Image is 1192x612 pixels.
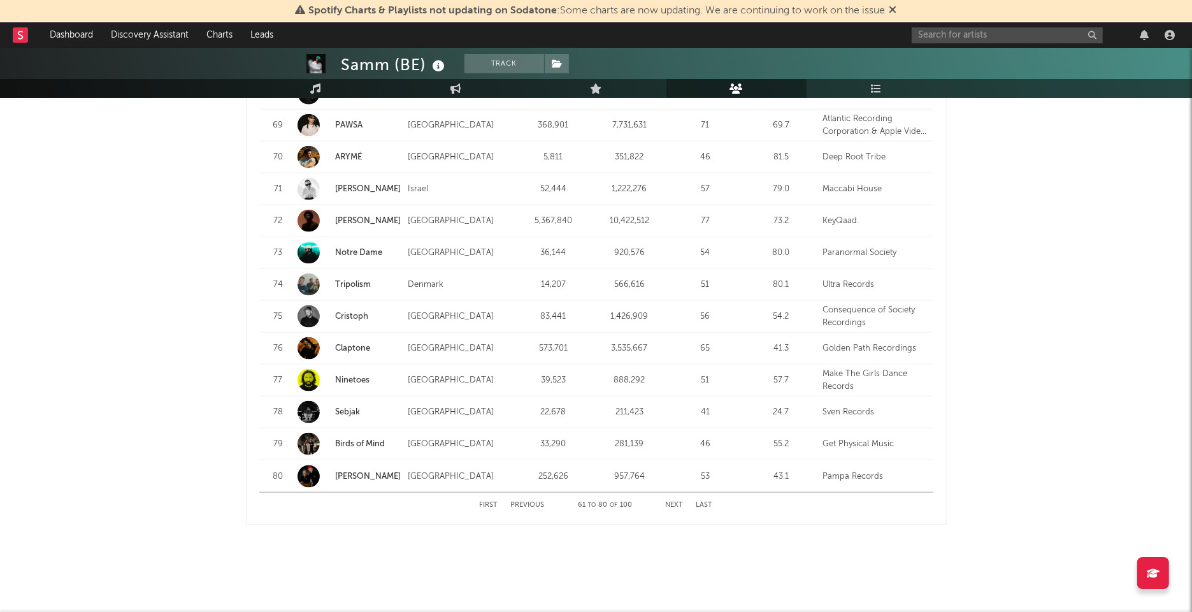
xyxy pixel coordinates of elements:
a: [PERSON_NAME] [336,217,401,225]
div: Samm (BE) [341,54,449,75]
input: Search for artists [912,27,1103,43]
div: 3,535,667 [594,342,664,355]
div: 73.2 [747,215,816,228]
button: Next [666,502,684,509]
a: Discovery Assistant [102,22,197,48]
div: KeyQaad. [822,215,927,228]
span: of [610,502,617,508]
div: 51 [670,374,740,387]
div: 1,426,909 [594,310,664,323]
a: PAWSA [336,121,363,129]
div: 65 [670,342,740,355]
div: Golden Path Recordings [822,342,927,355]
div: Consequence of Society Recordings [822,304,927,329]
a: Notre Dame [336,249,383,257]
div: 5,367,840 [519,215,588,228]
a: ARYMÉ [336,153,363,161]
div: [GEOGRAPHIC_DATA] [408,151,512,164]
div: 83,441 [519,310,588,323]
div: 53 [670,470,740,483]
div: Atlantic Recording Corporation & Apple Video Programming [822,113,927,138]
div: Ultra Records [822,279,927,291]
div: 77 [670,215,740,228]
div: 71 [670,119,740,132]
a: Cristoph [336,312,369,321]
div: [GEOGRAPHIC_DATA] [408,247,512,259]
div: 80.0 [747,247,816,259]
div: 888,292 [594,374,664,387]
div: [GEOGRAPHIC_DATA] [408,310,512,323]
div: 46 [670,438,740,451]
button: Track [464,54,544,73]
div: Denmark [408,279,512,291]
div: 1,222,276 [594,183,664,196]
div: 5,811 [519,151,588,164]
div: 80.1 [747,279,816,291]
div: 281,139 [594,438,664,451]
div: 76 [266,342,291,355]
div: 56 [670,310,740,323]
a: Sebjak [336,408,361,416]
div: 43.1 [747,470,816,483]
a: Charts [197,22,241,48]
div: 10,422,512 [594,215,664,228]
div: Sven Records [822,406,927,419]
div: 24.7 [747,406,816,419]
a: [PERSON_NAME] [298,465,402,488]
a: Dashboard [41,22,102,48]
div: [GEOGRAPHIC_DATA] [408,438,512,451]
a: Sebjak [298,401,402,423]
div: 79 [266,438,291,451]
div: 78 [266,406,291,419]
div: Make The Girls Dance Records [822,368,927,393]
div: [GEOGRAPHIC_DATA] [408,342,512,355]
div: 57.7 [747,374,816,387]
div: 351,822 [594,151,664,164]
a: Tripolism [336,280,371,289]
div: 57 [670,183,740,196]
span: Spotify Charts & Playlists not updating on Sodatone [309,6,557,16]
a: Birds of Mind [298,433,402,455]
div: 70 [266,151,291,164]
div: Pampa Records [822,470,927,483]
a: Leads [241,22,282,48]
a: Claptone [298,337,402,360]
div: 69.7 [747,119,816,132]
div: 36,144 [519,247,588,259]
div: [GEOGRAPHIC_DATA] [408,374,512,387]
div: Maccabi House [822,183,927,196]
div: 72 [266,215,291,228]
a: ARYMÉ [298,146,402,168]
button: Previous [511,502,545,509]
div: Israel [408,183,512,196]
div: 69 [266,119,291,132]
div: Paranormal Society [822,247,927,259]
div: 252,626 [519,470,588,483]
a: Notre Dame [298,242,402,264]
a: [PERSON_NAME] [336,185,401,193]
div: 75 [266,310,291,323]
div: 51 [670,279,740,291]
div: 957,764 [594,470,664,483]
a: [PERSON_NAME] [298,178,402,200]
div: 80 [266,470,291,483]
div: 81.5 [747,151,816,164]
a: Claptone [336,344,371,353]
a: [PERSON_NAME] [298,210,402,232]
div: 41.3 [747,342,816,355]
button: Last [696,502,713,509]
a: [PERSON_NAME] [336,472,401,481]
div: 61 80 100 [570,498,640,513]
div: 71 [266,183,291,196]
div: 920,576 [594,247,664,259]
div: 211,423 [594,406,664,419]
div: 41 [670,406,740,419]
div: 573,701 [519,342,588,355]
div: 54 [670,247,740,259]
div: 368,901 [519,119,588,132]
div: 566,616 [594,279,664,291]
span: Dismiss [889,6,897,16]
div: 79.0 [747,183,816,196]
div: [GEOGRAPHIC_DATA] [408,215,512,228]
span: : Some charts are now updating. We are continuing to work on the issue [309,6,886,16]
